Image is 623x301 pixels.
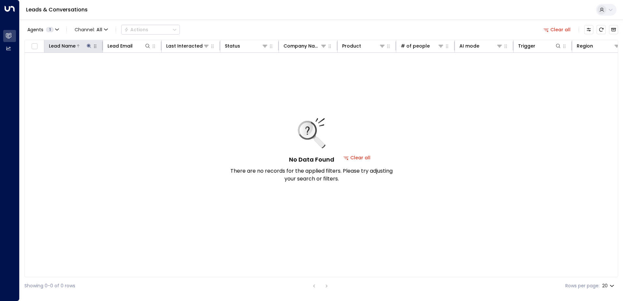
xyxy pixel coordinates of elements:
div: # of people [401,42,430,50]
div: Lead Name [49,42,92,50]
span: Agents [27,27,43,32]
a: Leads & Conversations [26,6,88,13]
div: AI mode [459,42,479,50]
div: Trigger [518,42,561,50]
div: Actions [124,27,148,33]
div: Lead Name [49,42,76,50]
div: Button group with a nested menu [121,25,180,35]
div: Last Interacted [166,42,210,50]
div: Region [577,42,593,50]
span: All [96,27,102,32]
span: Channel: [72,25,110,34]
button: Customize [584,25,593,34]
div: Last Interacted [166,42,203,50]
div: 20 [602,281,616,291]
button: Channel:All [72,25,110,34]
div: Status [225,42,240,50]
span: Toggle select all [30,42,38,50]
div: Status [225,42,268,50]
div: Lead Email [108,42,133,50]
div: # of people [401,42,444,50]
span: 1 [46,27,54,32]
span: Refresh [597,25,606,34]
div: Product [342,42,361,50]
div: Lead Email [108,42,151,50]
div: Trigger [518,42,535,50]
div: Product [342,42,385,50]
p: There are no records for the applied filters. Please try adjusting your search or filters. [230,167,393,183]
button: Archived Leads [609,25,618,34]
div: AI mode [459,42,503,50]
button: Clear all [541,25,573,34]
div: Company Name [283,42,320,50]
div: Showing 0-0 of 0 rows [24,282,75,289]
label: Rows per page: [565,282,600,289]
div: Region [577,42,620,50]
nav: pagination navigation [310,282,331,290]
button: Agents1 [24,25,61,34]
div: Company Name [283,42,327,50]
button: Actions [121,25,180,35]
h5: No Data Found [289,155,334,164]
